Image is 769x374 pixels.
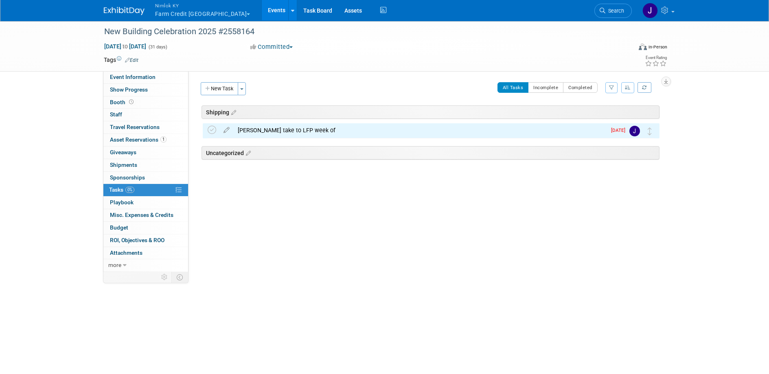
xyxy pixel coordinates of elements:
[201,82,238,95] button: New Task
[148,44,167,50] span: (31 days)
[103,134,188,146] a: Asset Reservations1
[104,43,147,50] span: [DATE] [DATE]
[103,247,188,259] a: Attachments
[103,84,188,96] a: Show Progress
[110,249,142,256] span: Attachments
[101,24,620,39] div: New Building Celebration 2025 #2558164
[244,149,251,157] a: Edit sections
[125,57,138,63] a: Edit
[110,199,134,206] span: Playbook
[528,82,563,93] button: Incomplete
[110,174,145,181] span: Sponsorships
[158,272,172,282] td: Personalize Event Tab Strip
[103,121,188,133] a: Travel Reservations
[584,42,668,55] div: Event Format
[110,149,136,155] span: Giveaways
[104,7,145,15] img: ExhibitDay
[639,44,647,50] img: Format-Inperson.png
[110,237,164,243] span: ROI, Objectives & ROO
[127,99,135,105] span: Booth not reserved yet
[110,224,128,231] span: Budget
[109,186,134,193] span: Tasks
[110,124,160,130] span: Travel Reservations
[155,1,250,10] span: Nimlok KY
[104,56,138,64] td: Tags
[103,159,188,171] a: Shipments
[202,146,659,160] div: Uncategorized
[234,123,606,137] div: [PERSON_NAME] take to LFP week of
[563,82,598,93] button: Completed
[638,82,651,93] a: Refresh
[103,234,188,247] a: ROI, Objectives & ROO
[160,136,167,142] span: 1
[110,136,167,143] span: Asset Reservations
[110,99,135,105] span: Booth
[497,82,529,93] button: All Tasks
[110,86,148,93] span: Show Progress
[121,43,129,50] span: to
[110,212,173,218] span: Misc. Expenses & Credits
[103,172,188,184] a: Sponsorships
[103,209,188,221] a: Misc. Expenses & Credits
[629,126,640,136] img: Jamie Dunn
[103,109,188,121] a: Staff
[229,108,236,116] a: Edit sections
[202,105,659,119] div: Shipping
[103,71,188,83] a: Event Information
[103,222,188,234] a: Budget
[611,127,629,133] span: [DATE]
[103,197,188,209] a: Playbook
[110,74,156,80] span: Event Information
[103,259,188,271] a: more
[103,184,188,196] a: Tasks0%
[605,8,624,14] span: Search
[103,96,188,109] a: Booth
[648,44,667,50] div: In-Person
[642,3,658,18] img: Jamie Dunn
[110,111,122,118] span: Staff
[219,127,234,134] a: edit
[108,262,121,268] span: more
[248,43,296,51] button: Committed
[110,162,137,168] span: Shipments
[103,147,188,159] a: Giveaways
[171,272,188,282] td: Toggle Event Tabs
[645,56,667,60] div: Event Rating
[648,127,652,135] i: Move task
[125,187,134,193] span: 0%
[594,4,632,18] a: Search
